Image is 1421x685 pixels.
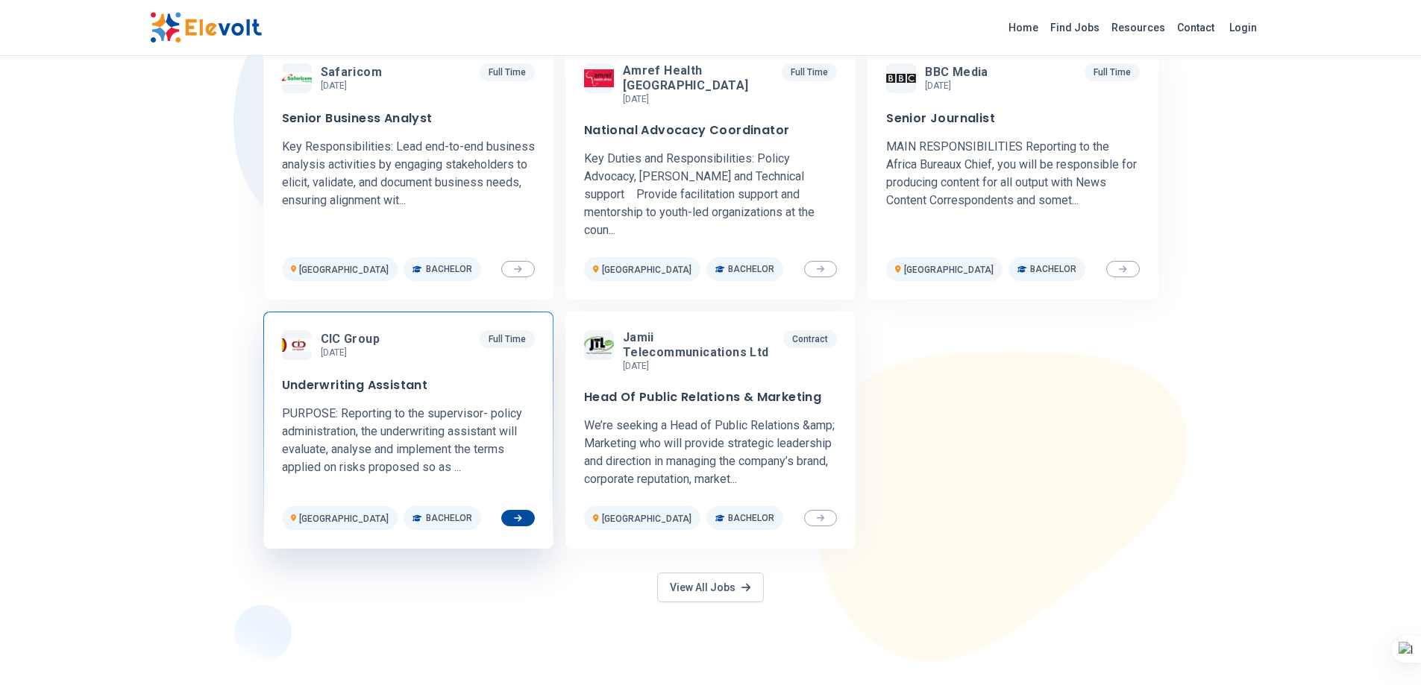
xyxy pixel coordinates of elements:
p: [DATE] [321,347,386,359]
p: [DATE] [925,80,994,92]
img: Elevolt [150,12,262,43]
a: Contact [1171,16,1220,40]
span: Bachelor [426,512,472,524]
p: [DATE] [623,93,776,105]
a: SafaricomSafaricom[DATE]Full TimeSenior Business AnalystKey Responsibilities: Lead end-to-end bus... [263,45,553,300]
span: [GEOGRAPHIC_DATA] [299,514,389,524]
img: Safaricom [282,72,312,84]
span: Bachelor [728,512,774,524]
p: Full Time [480,330,535,348]
img: Amref Health Africa [584,69,614,86]
a: Resources [1105,16,1171,40]
span: Bachelor [426,263,472,275]
a: BBC MediaBBC Media[DATE]Full TimeSenior JournalistMAIN RESPONSIBILITIES Reporting to the Africa B... [868,45,1158,300]
a: Home [1003,16,1044,40]
p: Full Time [480,63,535,81]
img: Jamii Telecommunications Ltd [584,336,614,353]
a: Login [1220,13,1266,42]
a: Jamii Telecommunications LtdJamii Telecommunications Ltd[DATE]ContractHead Of Public Relations & ... [565,312,856,549]
span: Safaricom [321,65,383,80]
span: [GEOGRAPHIC_DATA] [602,265,691,275]
p: Key Duties and Responsibilities: Policy Advocacy, [PERSON_NAME] and Technical support Provide fac... [584,150,837,239]
span: Jamii Telecommunications Ltd [623,330,771,360]
h3: National Advocacy Coordinator [584,123,790,138]
a: Find Jobs [1044,16,1105,40]
h3: Senior Business Analyst [282,111,433,126]
p: [DATE] [321,80,389,92]
a: View All Jobs [657,572,763,602]
img: BBC Media [886,74,916,82]
a: Amref Health AfricaAmref Health [GEOGRAPHIC_DATA][DATE]Full TimeNational Advocacy CoordinatorKey ... [565,45,856,300]
p: Full Time [1085,63,1140,81]
p: [DATE] [623,360,777,372]
span: Bachelor [728,263,774,275]
span: BBC Media [925,65,988,80]
p: PURPOSE: Reporting to the supervisor- policy administration, the underwriting assistant will eval... [282,405,535,476]
h3: Senior Journalist [886,111,995,126]
img: CIC group [282,338,312,352]
h3: Underwriting Assistant [282,378,428,393]
span: CIC group [321,332,380,347]
span: [GEOGRAPHIC_DATA] [904,265,994,275]
iframe: Chat Widget [1346,613,1421,685]
span: [GEOGRAPHIC_DATA] [299,265,389,275]
p: MAIN RESPONSIBILITIES Reporting to the Africa Bureaux Chief, you will be responsible for producin... [886,138,1139,209]
span: [GEOGRAPHIC_DATA] [602,514,691,524]
a: CIC groupCIC group[DATE]Full TimeUnderwriting AssistantPURPOSE: Reporting to the supervisor- poli... [263,312,553,549]
span: Amref Health [GEOGRAPHIC_DATA] [623,63,770,93]
p: Contract [783,330,837,348]
p: We’re seeking a Head of Public Relations &amp; Marketing who will provide strategic leadership an... [584,417,837,488]
span: Bachelor [1030,263,1076,275]
h3: Head Of Public Relations & Marketing [584,390,821,405]
p: Full Time [782,63,837,81]
p: Key Responsibilities: Lead end-to-end business analysis activities by engaging stakeholders to el... [282,138,535,209]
